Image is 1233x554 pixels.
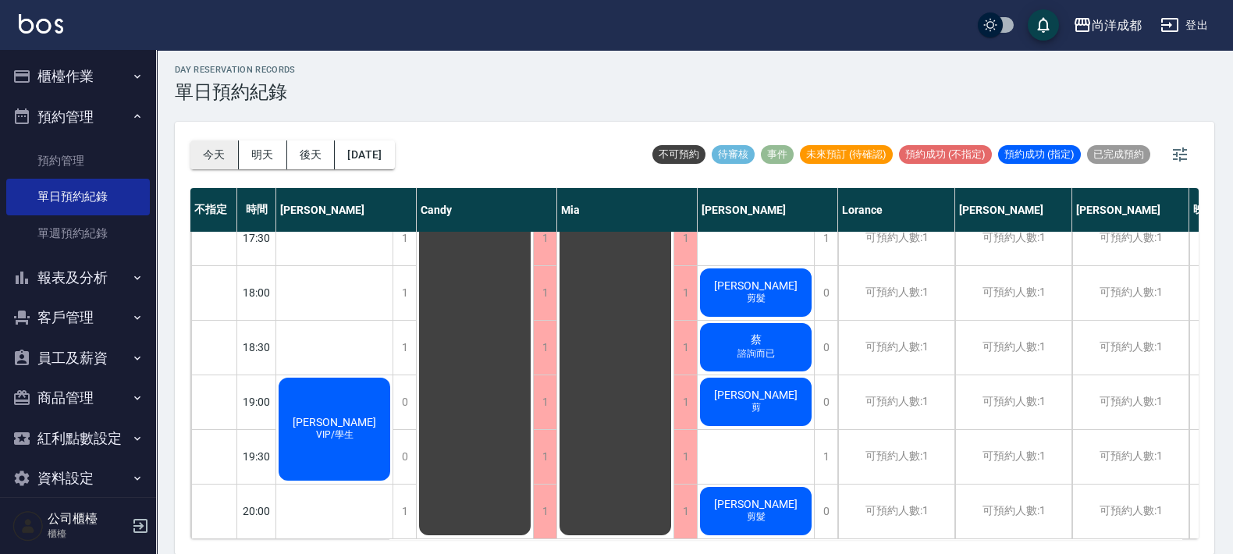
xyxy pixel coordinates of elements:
img: Logo [19,14,63,34]
div: 時間 [237,188,276,232]
div: 可預約人數:1 [955,485,1071,538]
span: VIP/學生 [313,428,357,442]
div: 1 [673,375,697,429]
div: [PERSON_NAME] [955,188,1072,232]
span: 剪髮 [744,510,769,524]
a: 單週預約紀錄 [6,215,150,251]
div: 19:30 [237,429,276,484]
button: 員工及薪資 [6,338,150,378]
div: 18:30 [237,320,276,375]
img: Person [12,510,44,542]
button: 今天 [190,140,239,169]
span: 已完成預約 [1087,147,1150,162]
h5: 公司櫃檯 [48,511,127,527]
div: [PERSON_NAME] [698,188,838,232]
button: 客戶管理 [6,297,150,338]
div: 1 [673,430,697,484]
div: 1 [673,321,697,375]
div: 1 [673,266,697,320]
div: 1 [533,430,556,484]
div: [PERSON_NAME] [276,188,417,232]
button: 後天 [287,140,336,169]
button: 櫃檯作業 [6,56,150,97]
div: 不指定 [190,188,237,232]
div: 1 [533,485,556,538]
div: 1 [393,485,416,538]
div: 1 [533,266,556,320]
span: 蔡 [748,333,765,347]
div: 0 [814,485,837,538]
span: 事件 [761,147,794,162]
span: 預約成功 (不指定) [899,147,992,162]
div: 1 [533,375,556,429]
div: Mia [557,188,698,232]
div: 可預約人數:1 [1072,266,1189,320]
div: Lorance [838,188,955,232]
div: Candy [417,188,557,232]
div: 1 [393,321,416,375]
span: [PERSON_NAME] [711,389,801,401]
div: 可預約人數:1 [1072,485,1189,538]
div: 可預約人數:1 [955,321,1071,375]
div: 可預約人數:1 [955,375,1071,429]
div: 1 [533,211,556,265]
div: 可預約人數:1 [1072,321,1189,375]
button: 尚洋成都 [1067,9,1148,41]
button: 紅利點數設定 [6,418,150,459]
span: [PERSON_NAME] [290,416,379,428]
div: 0 [393,430,416,484]
div: 18:00 [237,265,276,320]
div: 可預約人數:1 [838,266,954,320]
button: 資料設定 [6,458,150,499]
button: 明天 [239,140,287,169]
div: 可預約人數:1 [955,430,1071,484]
div: 1 [393,266,416,320]
div: 尚洋成都 [1092,16,1142,35]
button: 登出 [1154,11,1214,40]
div: 1 [814,211,837,265]
div: 1 [673,485,697,538]
div: 19:00 [237,375,276,429]
span: 剪髮 [744,292,769,305]
div: [PERSON_NAME] [1072,188,1189,232]
span: 諮詢而已 [734,347,778,360]
span: 不可預約 [652,147,705,162]
div: 1 [673,211,697,265]
div: 可預約人數:1 [838,430,954,484]
div: 0 [393,375,416,429]
div: 17:30 [237,211,276,265]
div: 1 [814,430,837,484]
span: [PERSON_NAME] [711,279,801,292]
span: 預約成功 (指定) [998,147,1081,162]
div: 1 [533,321,556,375]
div: 1 [393,211,416,265]
h3: 單日預約紀錄 [175,81,296,103]
div: 0 [814,375,837,429]
h2: day Reservation records [175,65,296,75]
div: 0 [814,321,837,375]
div: 可預約人數:1 [838,321,954,375]
div: 0 [814,266,837,320]
div: 可預約人數:1 [1072,375,1189,429]
button: save [1028,9,1059,41]
button: [DATE] [335,140,394,169]
span: 剪 [748,401,764,414]
div: 20:00 [237,484,276,538]
div: 可預約人數:1 [955,266,1071,320]
div: 可預約人數:1 [955,211,1071,265]
div: 可預約人數:1 [1072,430,1189,484]
a: 單日預約紀錄 [6,179,150,215]
a: 預約管理 [6,143,150,179]
span: 未來預訂 (待確認) [800,147,893,162]
div: 可預約人數:1 [838,485,954,538]
button: 商品管理 [6,378,150,418]
span: 待審核 [712,147,755,162]
span: [PERSON_NAME] [711,498,801,510]
div: 可預約人數:1 [838,375,954,429]
button: 報表及分析 [6,257,150,298]
div: 可預約人數:1 [838,211,954,265]
button: 預約管理 [6,97,150,137]
p: 櫃檯 [48,527,127,541]
div: 可預約人數:1 [1072,211,1189,265]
